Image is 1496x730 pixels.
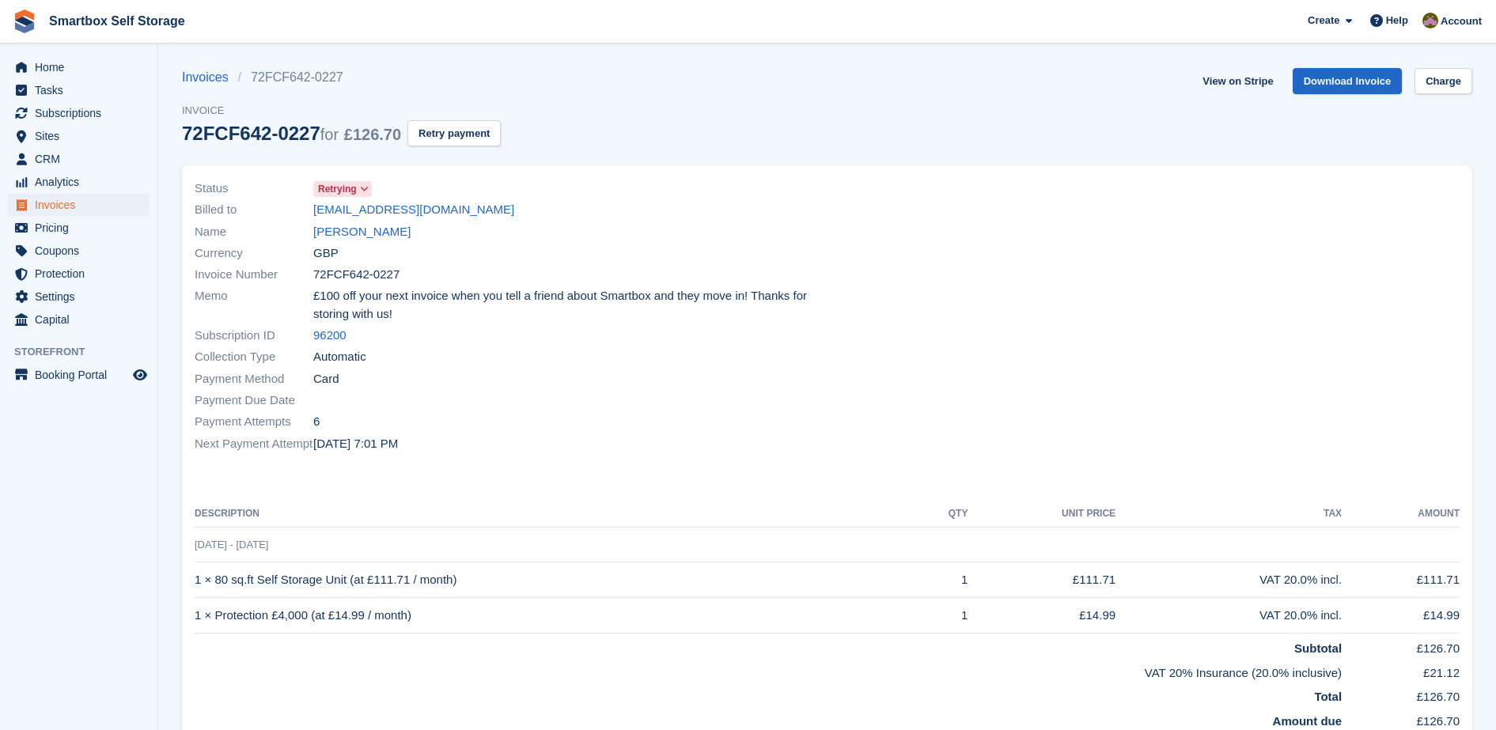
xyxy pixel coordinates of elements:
[1422,13,1438,28] img: Kayleigh Devlin
[1293,68,1403,94] a: Download Invoice
[35,240,130,262] span: Coupons
[35,263,130,285] span: Protection
[195,223,313,241] span: Name
[195,370,313,388] span: Payment Method
[14,344,157,360] span: Storefront
[1308,13,1339,28] span: Create
[35,308,130,331] span: Capital
[195,501,915,527] th: Description
[195,348,313,366] span: Collection Type
[8,125,150,147] a: menu
[1115,571,1342,589] div: VAT 20.0% incl.
[195,539,268,550] span: [DATE] - [DATE]
[182,123,401,144] div: 72FCF642-0227
[1415,68,1472,94] a: Charge
[1273,714,1343,728] strong: Amount due
[1314,690,1342,703] strong: Total
[313,370,339,388] span: Card
[915,562,968,598] td: 1
[35,217,130,239] span: Pricing
[195,435,313,453] span: Next Payment Attempt
[8,308,150,331] a: menu
[1342,501,1460,527] th: Amount
[344,126,401,143] span: £126.70
[320,126,339,143] span: for
[8,263,150,285] a: menu
[1342,634,1460,658] td: £126.70
[35,286,130,308] span: Settings
[8,194,150,216] a: menu
[8,148,150,170] a: menu
[8,102,150,124] a: menu
[313,223,411,241] a: [PERSON_NAME]
[318,182,357,196] span: Retrying
[131,365,150,384] a: Preview store
[195,201,313,219] span: Billed to
[195,598,915,634] td: 1 × Protection £4,000 (at £14.99 / month)
[8,171,150,193] a: menu
[915,598,968,634] td: 1
[35,102,130,124] span: Subscriptions
[8,56,150,78] a: menu
[35,79,130,101] span: Tasks
[8,217,150,239] a: menu
[8,79,150,101] a: menu
[407,120,501,146] button: Retry payment
[182,68,501,87] nav: breadcrumbs
[195,266,313,284] span: Invoice Number
[313,180,372,198] a: Retrying
[8,286,150,308] a: menu
[35,148,130,170] span: CRM
[195,391,313,410] span: Payment Due Date
[195,413,313,431] span: Payment Attempts
[313,327,347,345] a: 96200
[35,364,130,386] span: Booking Portal
[13,9,36,33] img: stora-icon-8386f47178a22dfd0bd8f6a31ec36ba5ce8667c1dd55bd0f319d3a0aa187defe.svg
[1342,658,1460,683] td: £21.12
[968,598,1115,634] td: £14.99
[195,658,1342,683] td: VAT 20% Insurance (20.0% inclusive)
[1196,68,1279,94] a: View on Stripe
[182,103,501,119] span: Invoice
[8,240,150,262] a: menu
[1441,13,1482,29] span: Account
[35,171,130,193] span: Analytics
[968,562,1115,598] td: £111.71
[313,266,400,284] span: 72FCF642-0227
[182,68,238,87] a: Invoices
[313,348,366,366] span: Automatic
[313,413,320,431] span: 6
[1294,641,1342,655] strong: Subtotal
[1342,682,1460,706] td: £126.70
[313,201,514,219] a: [EMAIL_ADDRESS][DOMAIN_NAME]
[35,125,130,147] span: Sites
[1342,562,1460,598] td: £111.71
[35,56,130,78] span: Home
[313,244,339,263] span: GBP
[313,435,398,453] time: 2025-08-22 18:01:22 UTC
[195,244,313,263] span: Currency
[1115,607,1342,625] div: VAT 20.0% incl.
[195,287,313,323] span: Memo
[1115,501,1342,527] th: Tax
[35,194,130,216] span: Invoices
[43,8,191,34] a: Smartbox Self Storage
[313,287,818,323] span: £100 off your next invoice when you tell a friend about Smartbox and they move in! Thanks for sto...
[1386,13,1408,28] span: Help
[195,562,915,598] td: 1 × 80 sq.ft Self Storage Unit (at £111.71 / month)
[968,501,1115,527] th: Unit Price
[1342,598,1460,634] td: £14.99
[915,501,968,527] th: QTY
[195,180,313,198] span: Status
[8,364,150,386] a: menu
[195,327,313,345] span: Subscription ID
